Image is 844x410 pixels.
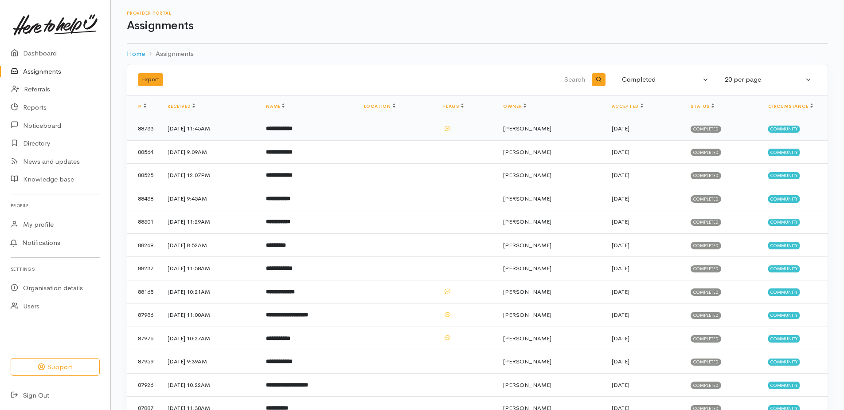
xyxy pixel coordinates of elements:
[377,69,587,91] input: Search
[145,49,194,59] li: Assignments
[503,103,526,109] a: Owner
[612,241,629,249] time: [DATE]
[612,171,629,179] time: [DATE]
[127,11,828,16] h6: Provider Portal
[503,218,551,225] span: [PERSON_NAME]
[768,103,813,109] a: Circumstance
[691,219,721,226] span: Completed
[617,71,714,88] button: Completed
[622,75,701,85] div: Completed
[691,312,721,319] span: Completed
[11,200,100,212] h6: Profile
[768,149,800,156] span: Community
[503,381,551,389] span: [PERSON_NAME]
[691,172,721,179] span: Completed
[160,257,259,280] td: [DATE] 11:58AM
[691,103,714,109] a: Status
[160,117,259,141] td: [DATE] 11:45AM
[160,280,259,304] td: [DATE] 10:21AM
[127,210,160,234] td: 88301
[11,358,100,376] button: Support
[691,195,721,202] span: Completed
[127,280,160,304] td: 88165
[127,327,160,350] td: 87976
[768,126,800,133] span: Community
[503,335,551,342] span: [PERSON_NAME]
[768,242,800,249] span: Community
[127,257,160,280] td: 88237
[612,311,629,319] time: [DATE]
[266,103,285,109] a: Name
[768,335,800,342] span: Community
[612,125,629,132] time: [DATE]
[691,242,721,249] span: Completed
[612,381,629,389] time: [DATE]
[691,149,721,156] span: Completed
[503,171,551,179] span: [PERSON_NAME]
[768,172,800,179] span: Community
[127,117,160,141] td: 88733
[768,359,800,366] span: Community
[691,335,721,342] span: Completed
[127,233,160,257] td: 88269
[160,210,259,234] td: [DATE] 11:29AM
[768,265,800,272] span: Community
[168,103,195,109] a: Received
[127,350,160,374] td: 87959
[503,358,551,365] span: [PERSON_NAME]
[127,304,160,327] td: 87986
[160,373,259,397] td: [DATE] 10:22AM
[612,335,629,342] time: [DATE]
[443,103,464,109] a: Flags
[612,103,643,109] a: Accepted
[127,43,828,64] nav: breadcrumb
[11,263,100,275] h6: Settings
[612,358,629,365] time: [DATE]
[768,219,800,226] span: Community
[138,103,146,109] a: #
[768,382,800,389] span: Community
[768,195,800,202] span: Community
[127,20,828,32] h1: Assignments
[127,49,145,59] a: Home
[160,304,259,327] td: [DATE] 11:00AM
[725,75,804,85] div: 20 per page
[160,164,259,187] td: [DATE] 12:07PM
[160,233,259,257] td: [DATE] 8:52AM
[612,218,629,225] time: [DATE]
[612,288,629,296] time: [DATE]
[503,195,551,202] span: [PERSON_NAME]
[691,265,721,272] span: Completed
[612,148,629,156] time: [DATE]
[503,125,551,132] span: [PERSON_NAME]
[691,359,721,366] span: Completed
[768,288,800,296] span: Community
[127,140,160,164] td: 88564
[612,195,629,202] time: [DATE]
[503,288,551,296] span: [PERSON_NAME]
[160,327,259,350] td: [DATE] 10:27AM
[612,264,629,272] time: [DATE]
[503,264,551,272] span: [PERSON_NAME]
[503,241,551,249] span: [PERSON_NAME]
[160,350,259,374] td: [DATE] 9:39AM
[160,140,259,164] td: [DATE] 9:09AM
[503,311,551,319] span: [PERSON_NAME]
[691,382,721,389] span: Completed
[691,288,721,296] span: Completed
[691,126,721,133] span: Completed
[364,103,395,109] a: Location
[138,73,163,86] button: Export
[768,312,800,319] span: Community
[160,187,259,210] td: [DATE] 9:45AM
[127,187,160,210] td: 88438
[503,148,551,156] span: [PERSON_NAME]
[127,164,160,187] td: 88525
[127,373,160,397] td: 87926
[719,71,817,88] button: 20 per page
